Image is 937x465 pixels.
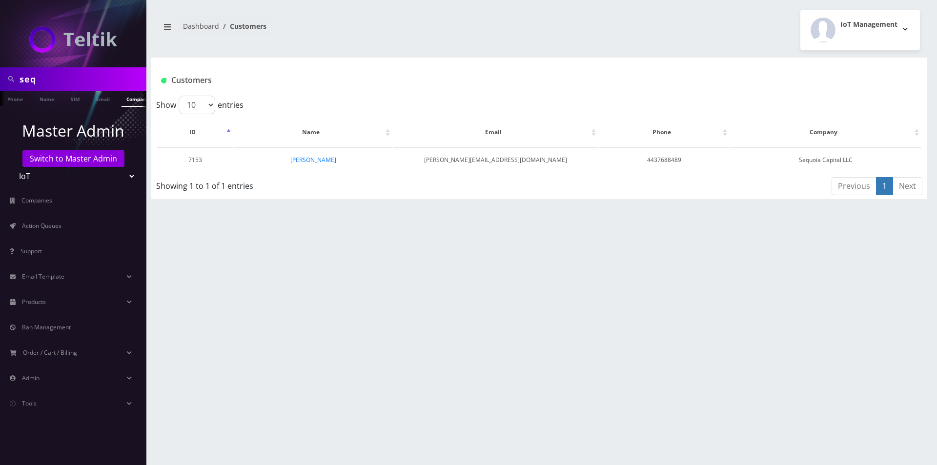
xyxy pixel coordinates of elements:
[66,91,84,106] a: SIM
[2,91,28,106] a: Phone
[22,323,71,331] span: Ban Management
[731,118,921,146] th: Company: activate to sort column ascending
[599,147,730,172] td: 4437688489
[91,91,115,106] a: Email
[219,21,266,31] li: Customers
[20,247,42,255] span: Support
[22,272,64,281] span: Email Template
[876,177,893,195] a: 1
[22,222,61,230] span: Action Queues
[35,91,59,106] a: Name
[161,76,789,85] h1: Customers
[599,118,730,146] th: Phone: activate to sort column ascending
[393,118,598,146] th: Email: activate to sort column ascending
[179,96,215,114] select: Showentries
[290,156,336,164] a: [PERSON_NAME]
[21,196,52,204] span: Companies
[159,16,532,44] nav: breadcrumb
[156,96,244,114] label: Show entries
[800,10,920,50] button: IoT Management
[156,176,468,192] div: Showing 1 to 1 of 1 entries
[731,147,921,172] td: Sequoia Capital LLC
[157,147,233,172] td: 7153
[22,298,46,306] span: Products
[22,150,124,167] a: Switch to Master Admin
[22,399,37,407] span: Tools
[23,348,77,357] span: Order / Cart / Billing
[122,91,154,107] a: Company
[22,374,40,382] span: Admin
[234,118,392,146] th: Name: activate to sort column ascending
[832,177,876,195] a: Previous
[183,21,219,31] a: Dashboard
[20,70,144,88] input: Search in Company
[840,20,897,29] h2: IoT Management
[157,118,233,146] th: ID: activate to sort column descending
[893,177,922,195] a: Next
[393,147,598,172] td: [PERSON_NAME][EMAIL_ADDRESS][DOMAIN_NAME]
[29,26,117,53] img: IoT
